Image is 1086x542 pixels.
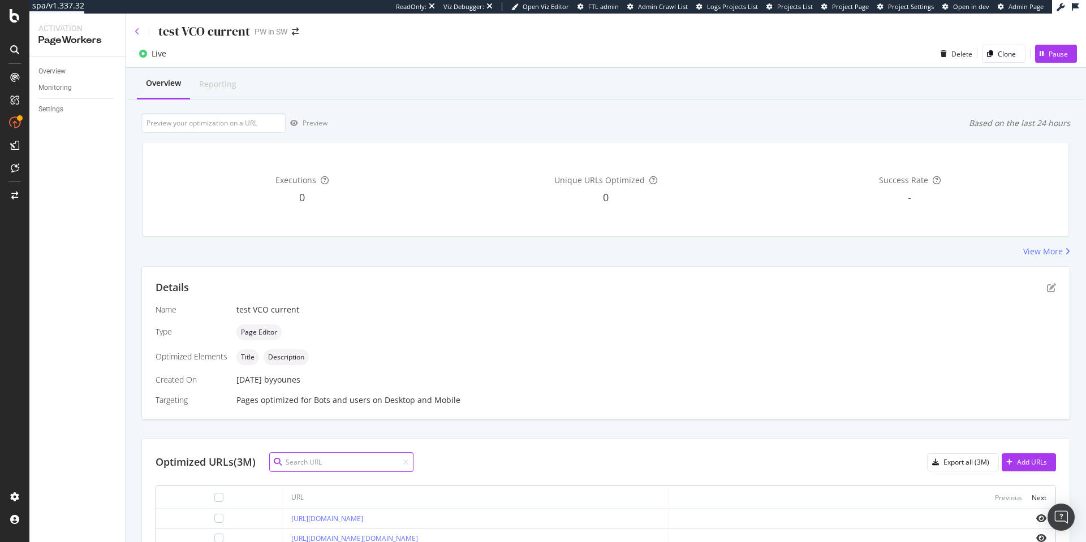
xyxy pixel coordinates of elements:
[303,118,327,128] div: Preview
[269,452,413,472] input: Search URL
[385,394,460,406] div: Desktop and Mobile
[292,28,299,36] div: arrow-right-arrow-left
[38,23,116,34] div: Activation
[236,349,259,365] div: neutral label
[638,2,688,11] span: Admin Crawl List
[236,324,282,340] div: neutral label
[291,514,363,523] a: [URL][DOMAIN_NAME]
[936,45,972,63] button: Delete
[877,2,934,11] a: Project Settings
[888,2,934,11] span: Project Settings
[969,118,1070,129] div: Based on the last 24 hours
[821,2,869,11] a: Project Page
[942,2,989,11] a: Open in dev
[982,45,1025,63] button: Clone
[156,394,227,406] div: Targeting
[156,304,227,315] div: Name
[603,190,609,204] span: 0
[241,329,277,336] span: Page Editor
[156,455,256,470] div: Optimized URLs (3M)
[156,374,227,385] div: Created On
[1036,514,1046,523] i: eye
[951,49,972,59] div: Delete
[777,2,813,11] span: Projects List
[554,175,645,185] span: Unique URLs Optimized
[156,326,227,337] div: Type
[1017,457,1047,467] div: Add URLs
[707,2,758,11] span: Logs Projects List
[38,66,66,77] div: Overview
[199,79,236,90] div: Reporting
[38,103,63,115] div: Settings
[236,374,1056,385] div: [DATE]
[38,66,117,77] a: Overview
[1023,246,1063,257] div: View More
[268,354,304,361] span: Description
[627,2,688,11] a: Admin Crawl List
[396,2,426,11] div: ReadOnly:
[1049,49,1068,59] div: Pause
[588,2,619,11] span: FTL admin
[236,304,1056,315] div: test VCO current
[1035,45,1077,63] button: Pause
[1002,453,1056,471] button: Add URLs
[832,2,869,11] span: Project Page
[152,48,166,59] div: Live
[141,113,286,133] input: Preview your optimization on a URL
[1009,2,1044,11] span: Admin Page
[766,2,813,11] a: Projects List
[1023,246,1070,257] a: View More
[291,492,304,502] div: URL
[236,394,1056,406] div: Pages optimized for on
[38,34,116,47] div: PageWorkers
[995,493,1022,502] div: Previous
[998,2,1044,11] a: Admin Page
[696,2,758,11] a: Logs Projects List
[943,457,989,467] div: Export all (3M)
[156,280,189,295] div: Details
[264,374,300,385] div: by younes
[241,354,255,361] span: Title
[156,351,227,362] div: Optimized Elements
[1047,283,1056,292] div: pen-to-square
[578,2,619,11] a: FTL admin
[1032,491,1046,504] button: Next
[275,175,316,185] span: Executions
[286,114,327,132] button: Preview
[264,349,309,365] div: neutral label
[38,82,117,94] a: Monitoring
[443,2,484,11] div: Viz Debugger:
[135,28,140,36] a: Click to go back
[255,26,287,37] div: PW in SW
[908,190,911,204] span: -
[38,82,72,94] div: Monitoring
[158,23,250,40] div: test VCO current
[523,2,569,11] span: Open Viz Editor
[927,453,999,471] button: Export all (3M)
[314,394,370,406] div: Bots and users
[1032,493,1046,502] div: Next
[511,2,569,11] a: Open Viz Editor
[953,2,989,11] span: Open in dev
[1048,504,1075,531] div: Open Intercom Messenger
[146,77,181,89] div: Overview
[879,175,928,185] span: Success Rate
[299,190,305,204] span: 0
[998,49,1016,59] div: Clone
[38,103,117,115] a: Settings
[995,491,1022,504] button: Previous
